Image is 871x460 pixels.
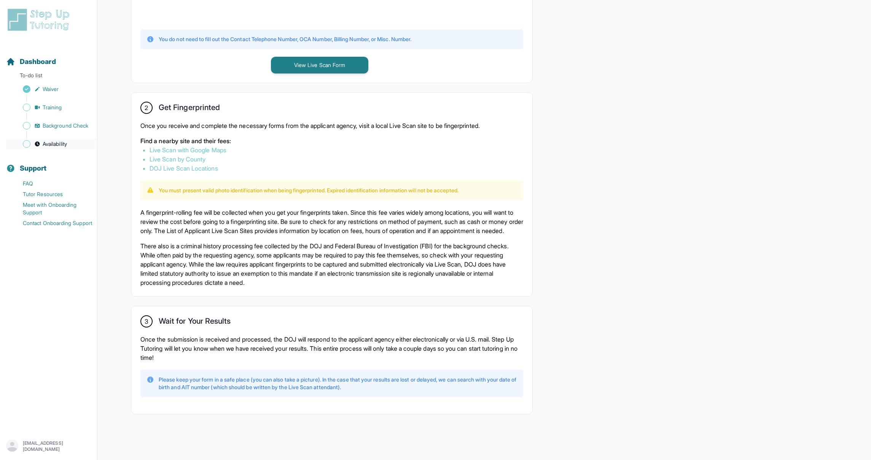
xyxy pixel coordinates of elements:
[271,61,368,69] a: View Live Scan Form
[6,120,97,131] a: Background Check
[140,335,523,362] p: Once the submission is received and processed, the DOJ will respond to the applicant agency eithe...
[6,139,97,149] a: Availability
[43,122,88,129] span: Background Check
[145,317,148,326] span: 3
[145,103,148,112] span: 2
[20,163,47,174] span: Support
[23,440,91,452] p: [EMAIL_ADDRESS][DOMAIN_NAME]
[3,44,94,70] button: Dashboard
[159,187,459,194] p: You must present valid photo identification when being fingerprinted. Expired identification info...
[140,241,523,287] p: There also is a criminal history processing fee collected by the DOJ and Federal Bureau of Invest...
[43,140,67,148] span: Availability
[6,84,97,94] a: Waiver
[150,155,205,163] a: Live Scan by County
[20,56,56,67] span: Dashboard
[6,439,91,453] button: [EMAIL_ADDRESS][DOMAIN_NAME]
[6,102,97,113] a: Training
[6,200,97,218] a: Meet with Onboarding Support
[159,316,231,329] h2: Wait for Your Results
[6,56,56,67] a: Dashboard
[159,103,220,115] h2: Get Fingerprinted
[3,72,94,82] p: To-do list
[3,151,94,177] button: Support
[6,178,97,189] a: FAQ
[6,189,97,200] a: Tutor Resources
[150,146,226,154] a: Live Scan with Google Maps
[140,208,523,235] p: A fingerprint-rolling fee will be collected when you get your fingerprints taken. Since this fee ...
[140,136,523,145] p: Find a nearby site and their fees:
[271,57,368,73] button: View Live Scan Form
[43,104,62,111] span: Training
[150,165,218,172] a: DOJ Live Scan Locations
[6,218,97,228] a: Contact Onboarding Support
[159,35,411,43] p: You do not need to fill out the Contact Telephone Number, OCA Number, Billing Number, or Misc. Nu...
[43,85,59,93] span: Waiver
[6,8,74,32] img: logo
[159,376,517,391] p: Please keep your form in a safe place (you can also take a picture). In the case that your result...
[140,121,523,130] p: Once you receive and complete the necessary forms from the applicant agency, visit a local Live S...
